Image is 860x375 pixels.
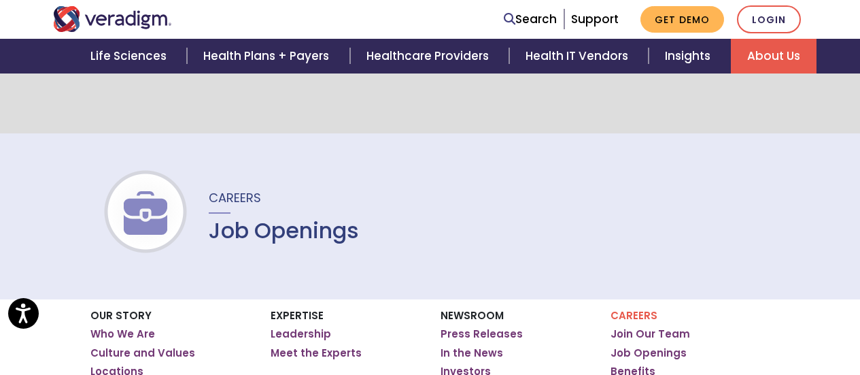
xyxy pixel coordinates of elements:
a: About Us [731,39,816,74]
a: Support [571,11,619,27]
span: Careers [209,189,261,206]
a: Insights [649,39,731,74]
a: Meet the Experts [271,346,362,360]
a: Press Releases [441,327,523,341]
a: Leadership [271,327,331,341]
a: Culture and Values [90,346,195,360]
a: Life Sciences [74,39,187,74]
a: Job Openings [610,346,687,360]
a: Who We Are [90,327,155,341]
a: Healthcare Providers [350,39,509,74]
a: Health Plans + Payers [187,39,349,74]
a: Health IT Vendors [509,39,649,74]
img: Veradigm logo [53,6,172,32]
a: In the News [441,346,503,360]
a: Search [504,10,557,29]
a: Login [737,5,801,33]
h1: Job Openings [209,218,359,244]
a: Get Demo [640,6,724,33]
a: Join Our Team [610,327,690,341]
